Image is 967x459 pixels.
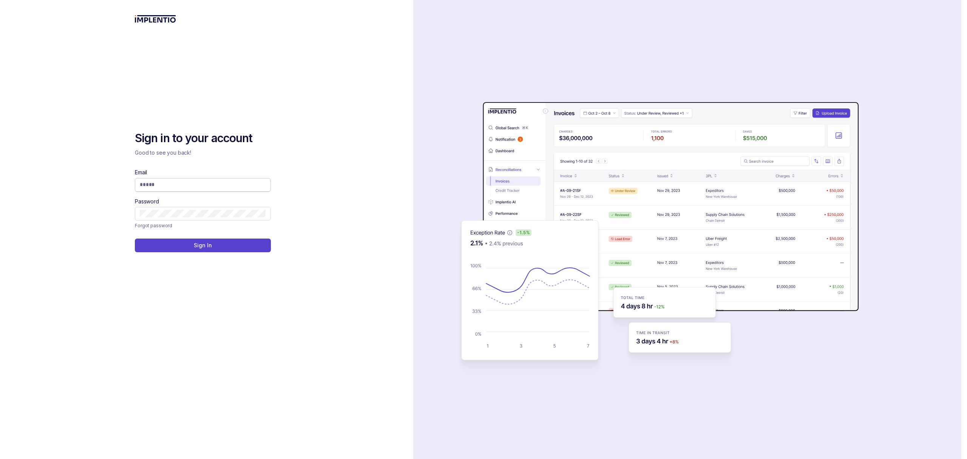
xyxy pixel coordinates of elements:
img: logo [135,15,176,23]
p: Good to see you back! [135,149,271,157]
img: signin-background.svg [434,78,861,381]
label: Password [135,198,159,205]
button: Sign In [135,239,271,252]
label: Email [135,169,147,176]
p: Sign In [194,242,212,249]
h2: Sign in to your account [135,131,271,146]
a: Link Forgot password [135,222,172,229]
p: Forgot password [135,222,172,229]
